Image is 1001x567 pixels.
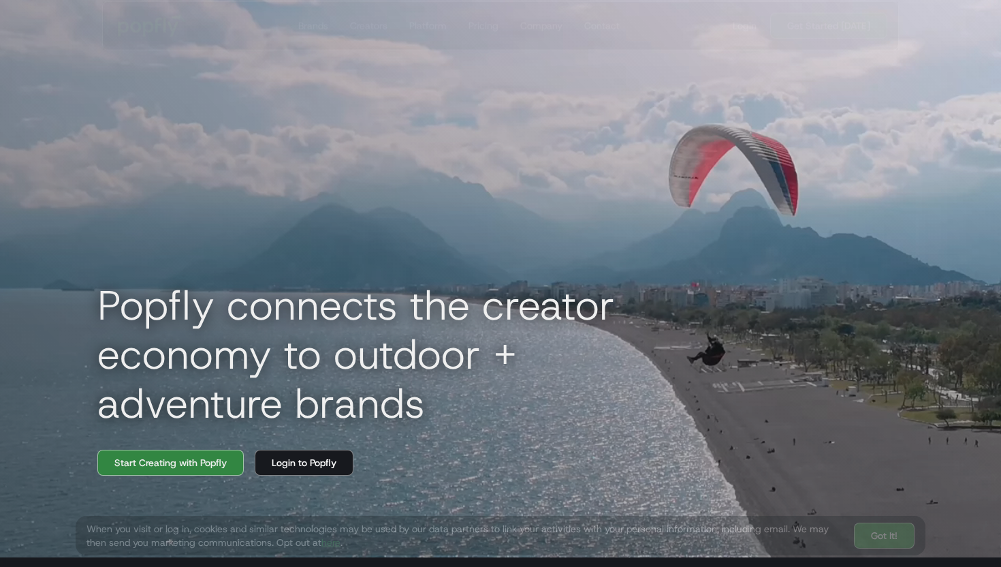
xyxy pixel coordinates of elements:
a: Contact [579,2,625,50]
a: Pricing [463,2,504,50]
div: Contact [584,19,620,33]
a: Brands [293,2,334,50]
div: Pricing [468,19,498,33]
h1: Popfly connects the creator economy to outdoor + adventure brands [86,281,699,428]
a: Login [727,19,762,33]
div: Login [733,19,757,33]
a: Got It! [854,523,915,549]
div: Creators [350,19,387,33]
div: Company [520,19,562,33]
a: Start Creating with Popfly [97,450,244,476]
div: Platform [409,19,447,33]
a: home [108,5,196,46]
a: Company [515,2,568,50]
a: Login to Popfly [255,450,353,476]
a: Get Started [DATE] [770,13,887,39]
a: here [321,536,340,549]
a: Platform [404,2,452,50]
a: Creators [345,2,393,50]
div: Brands [298,19,328,33]
div: When you visit or log in, cookies and similar technologies may be used by our data partners to li... [86,522,843,549]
